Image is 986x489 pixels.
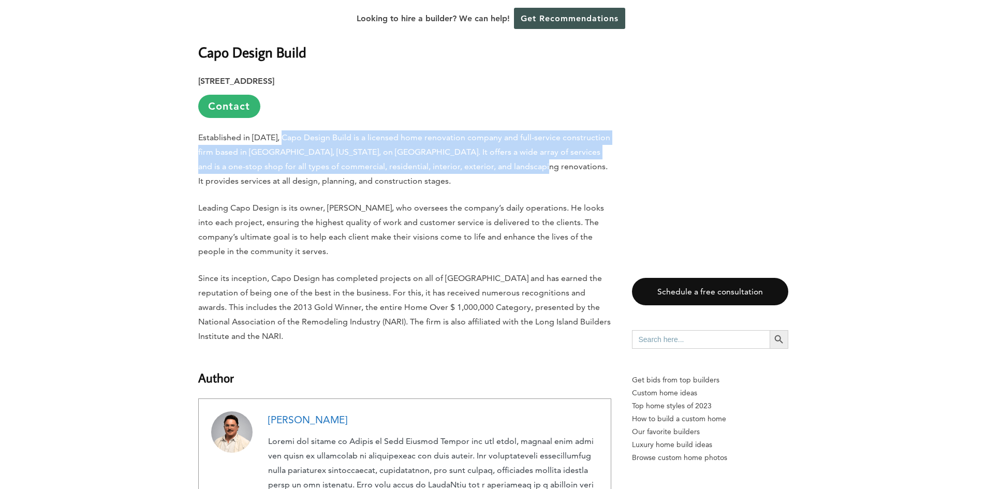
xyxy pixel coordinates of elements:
[198,201,611,259] p: Leading Capo Design is its owner, [PERSON_NAME], who oversees the company’s daily operations. He ...
[632,425,788,438] a: Our favorite builders
[632,438,788,451] a: Luxury home build ideas
[632,278,788,305] a: Schedule a free consultation
[934,437,974,477] iframe: Drift Widget Chat Controller
[632,330,770,349] input: Search here...
[198,356,611,387] h3: Author
[632,387,788,399] a: Custom home ideas
[198,43,306,61] strong: Capo Design Build
[632,451,788,464] a: Browse custom home photos
[198,271,611,344] p: Since its inception, Capo Design has completed projects on all of [GEOGRAPHIC_DATA] and has earne...
[632,412,788,425] a: How to build a custom home
[773,334,785,345] svg: Search
[268,414,347,426] a: [PERSON_NAME]
[198,95,260,118] a: Contact
[198,76,274,86] strong: [STREET_ADDRESS]
[632,399,788,412] a: Top home styles of 2023
[514,8,625,29] a: Get Recommendations
[632,374,788,387] p: Get bids from top builders
[198,130,611,188] p: Established in [DATE], Capo Design Build is a licensed home renovation company and full-service c...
